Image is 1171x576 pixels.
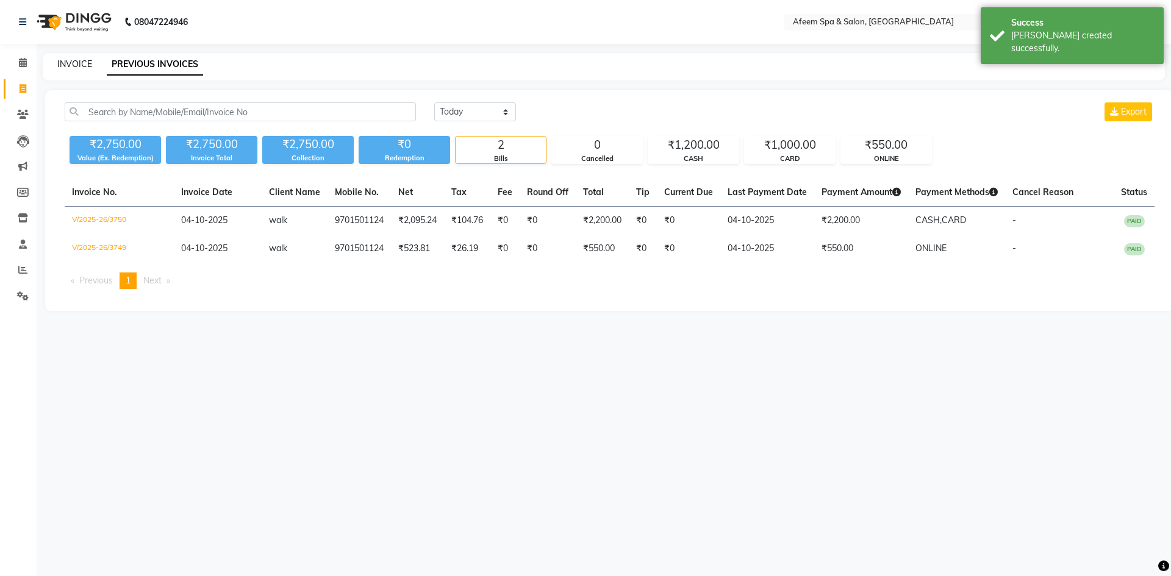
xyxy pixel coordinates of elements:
[576,235,629,263] td: ₹550.00
[328,207,391,235] td: 9701501124
[451,187,467,197] span: Tax
[1105,102,1152,121] button: Export
[490,207,520,235] td: ₹0
[583,187,604,197] span: Total
[65,272,1155,289] nav: Pagination
[79,275,113,286] span: Previous
[636,187,650,197] span: Tip
[70,153,161,163] div: Value (Ex. Redemption)
[527,187,568,197] span: Round Off
[648,154,739,164] div: CASH
[181,187,232,197] span: Invoice Date
[1124,243,1145,255] span: PAID
[552,137,642,154] div: 0
[359,136,450,153] div: ₹0
[648,137,739,154] div: ₹1,200.00
[1121,187,1147,197] span: Status
[134,5,188,39] b: 08047224946
[745,154,835,164] div: CARD
[126,275,131,286] span: 1
[915,243,947,254] span: ONLINE
[70,136,161,153] div: ₹2,750.00
[269,215,287,226] span: walk
[444,235,490,263] td: ₹26.19
[65,102,416,121] input: Search by Name/Mobile/Email/Invoice No
[143,275,162,286] span: Next
[520,235,576,263] td: ₹0
[456,154,546,164] div: Bills
[72,187,117,197] span: Invoice No.
[822,187,901,197] span: Payment Amount
[391,235,444,263] td: ₹523.81
[269,243,287,254] span: walk
[576,207,629,235] td: ₹2,200.00
[720,207,814,235] td: 04-10-2025
[814,207,908,235] td: ₹2,200.00
[398,187,413,197] span: Net
[552,154,642,164] div: Cancelled
[1012,187,1073,197] span: Cancel Reason
[1012,215,1016,226] span: -
[181,243,227,254] span: 04-10-2025
[262,153,354,163] div: Collection
[1121,106,1147,117] span: Export
[391,207,444,235] td: ₹2,095.24
[720,235,814,263] td: 04-10-2025
[181,215,227,226] span: 04-10-2025
[31,5,115,39] img: logo
[269,187,320,197] span: Client Name
[65,207,174,235] td: V/2025-26/3750
[328,235,391,263] td: 9701501124
[359,153,450,163] div: Redemption
[1011,29,1155,55] div: Bill created successfully.
[166,136,257,153] div: ₹2,750.00
[745,137,835,154] div: ₹1,000.00
[166,153,257,163] div: Invoice Total
[262,136,354,153] div: ₹2,750.00
[498,187,512,197] span: Fee
[728,187,807,197] span: Last Payment Date
[444,207,490,235] td: ₹104.76
[65,235,174,263] td: V/2025-26/3749
[942,215,966,226] span: CARD
[520,207,576,235] td: ₹0
[657,235,720,263] td: ₹0
[107,54,203,76] a: PREVIOUS INVOICES
[657,207,720,235] td: ₹0
[629,207,657,235] td: ₹0
[1124,215,1145,227] span: PAID
[1012,243,1016,254] span: -
[841,137,931,154] div: ₹550.00
[664,187,713,197] span: Current Due
[841,154,931,164] div: ONLINE
[490,235,520,263] td: ₹0
[335,187,379,197] span: Mobile No.
[1011,16,1155,29] div: Success
[57,59,92,69] a: INVOICE
[915,215,942,226] span: CASH,
[915,187,998,197] span: Payment Methods
[456,137,546,154] div: 2
[629,235,657,263] td: ₹0
[814,235,908,263] td: ₹550.00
